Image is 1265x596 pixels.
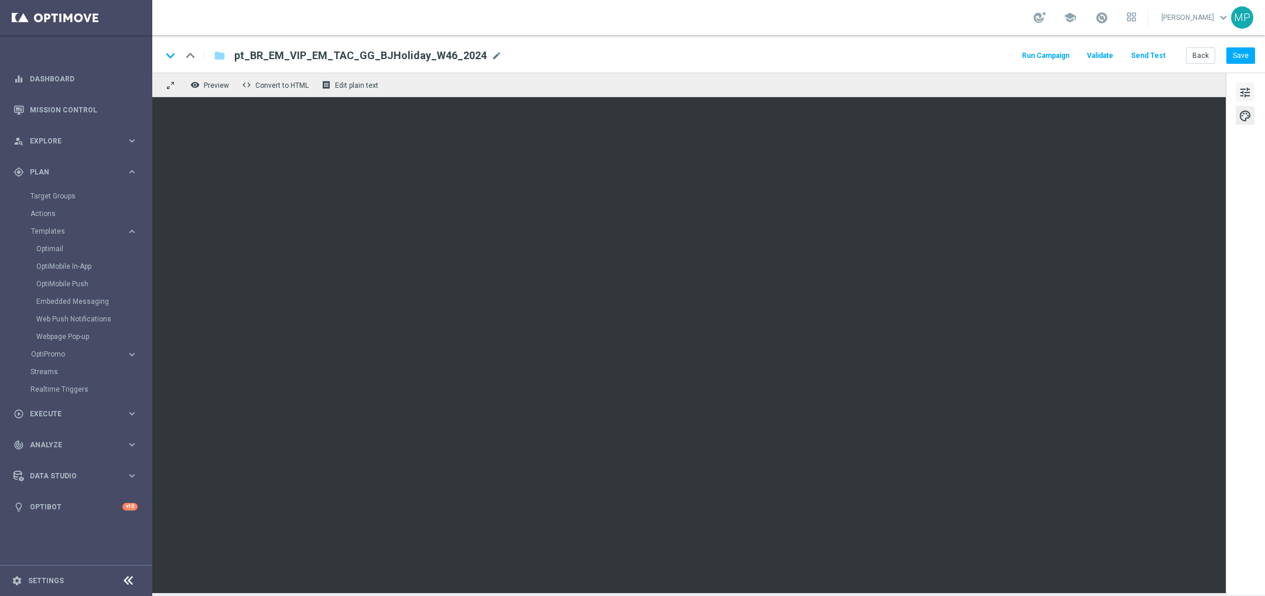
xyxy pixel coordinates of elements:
button: person_search Explore keyboard_arrow_right [13,136,138,146]
span: Plan [30,169,126,176]
div: +10 [122,503,138,511]
i: keyboard_arrow_right [126,439,138,450]
a: OptiMobile Push [36,279,122,289]
span: Validate [1087,52,1113,60]
a: Web Push Notifications [36,314,122,324]
button: palette [1236,106,1254,125]
span: Execute [30,410,126,417]
span: Analyze [30,441,126,448]
button: Templates keyboard_arrow_right [30,227,138,236]
i: play_circle_outline [13,409,24,419]
span: OptiPromo [31,351,115,358]
span: school [1064,11,1076,24]
button: remove_red_eye Preview [187,77,234,93]
button: lightbulb Optibot +10 [13,502,138,512]
i: folder [214,49,225,63]
div: Target Groups [30,187,151,205]
span: Edit plain text [335,81,378,90]
div: OptiPromo [31,351,126,358]
a: Actions [30,209,122,218]
div: Streams [30,363,151,381]
div: MP [1231,6,1253,29]
button: Data Studio keyboard_arrow_right [13,471,138,481]
a: Realtime Triggers [30,385,122,394]
button: Run Campaign [1020,48,1071,64]
button: code Convert to HTML [239,77,314,93]
div: OptiMobile In-App [36,258,151,275]
span: mode_edit [491,50,502,61]
div: Explore [13,136,126,146]
div: Analyze [13,440,126,450]
button: Mission Control [13,105,138,115]
span: Templates [31,228,115,235]
i: keyboard_arrow_right [126,226,138,237]
div: Actions [30,205,151,222]
div: Optimail [36,240,151,258]
button: Save [1226,47,1255,64]
span: keyboard_arrow_down [1217,11,1230,24]
button: tune [1236,83,1254,101]
i: person_search [13,136,24,146]
span: Data Studio [30,472,126,479]
div: OptiPromo [30,345,151,363]
button: gps_fixed Plan keyboard_arrow_right [13,167,138,177]
button: receipt Edit plain text [319,77,384,93]
i: keyboard_arrow_right [126,470,138,481]
span: Convert to HTML [255,81,309,90]
div: Data Studio [13,471,126,481]
div: OptiMobile Push [36,275,151,293]
div: Templates [31,228,126,235]
div: Mission Control [13,94,138,125]
span: palette [1239,108,1252,124]
a: Webpage Pop-up [36,332,122,341]
a: [PERSON_NAME]keyboard_arrow_down [1160,9,1231,26]
i: keyboard_arrow_right [126,135,138,146]
span: code [242,80,251,90]
a: Mission Control [30,94,138,125]
i: equalizer [13,74,24,84]
a: Settings [28,577,64,584]
i: track_changes [13,440,24,450]
div: Templates [30,222,151,345]
button: equalizer Dashboard [13,74,138,84]
div: Realtime Triggers [30,381,151,398]
div: Web Push Notifications [36,310,151,328]
div: Execute [13,409,126,419]
button: folder [213,46,227,65]
a: Optimail [36,244,122,254]
i: keyboard_arrow_right [126,349,138,360]
span: Preview [204,81,229,90]
a: OptiMobile In-App [36,262,122,271]
div: Webpage Pop-up [36,328,151,345]
span: tune [1239,85,1252,100]
button: Send Test [1129,48,1167,64]
i: keyboard_arrow_right [126,408,138,419]
i: lightbulb [13,502,24,512]
a: Target Groups [30,191,122,201]
button: Back [1186,47,1215,64]
button: play_circle_outline Execute keyboard_arrow_right [13,409,138,419]
button: Validate [1085,48,1115,64]
i: remove_red_eye [190,80,200,90]
a: Streams [30,367,122,376]
i: receipt [322,80,331,90]
i: keyboard_arrow_right [126,166,138,177]
span: pt_BR_EM_VIP_EM_TAC_GG_BJHoliday_W46_2024 [234,49,487,63]
div: Dashboard [13,63,138,94]
span: Explore [30,138,126,145]
button: track_changes Analyze keyboard_arrow_right [13,440,138,450]
div: Embedded Messaging [36,293,151,310]
button: OptiPromo keyboard_arrow_right [30,350,138,359]
i: gps_fixed [13,167,24,177]
i: settings [12,576,22,586]
a: Embedded Messaging [36,297,122,306]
